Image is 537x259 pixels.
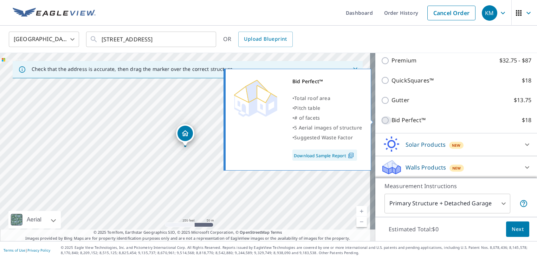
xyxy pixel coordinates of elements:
[384,194,510,213] div: Primary Structure + Detached Garage
[482,5,497,21] div: KM
[9,29,79,49] div: [GEOGRAPHIC_DATA]
[522,116,531,125] p: $18
[384,182,528,190] p: Measurement Instructions
[4,248,50,252] p: |
[514,96,531,105] p: $13.75
[351,65,360,74] button: Close
[13,8,96,18] img: EV Logo
[294,114,320,121] span: # of facets
[244,35,287,44] span: Upload Blueprint
[25,211,44,228] div: Aerial
[452,165,461,171] span: New
[356,217,367,227] a: Current Level 17, Zoom Out
[406,140,446,149] p: Solar Products
[519,199,528,208] span: Your report will include the primary structure and a detached garage if one exists.
[292,77,362,86] div: Bid Perfect™
[292,150,357,161] a: Download Sample Report
[356,206,367,217] a: Current Level 17, Zoom In
[292,133,362,142] div: •
[294,134,353,141] span: Suggested Waste Factor
[294,105,320,111] span: Pitch table
[93,230,282,235] span: © 2025 TomTom, Earthstar Geographics SIO, © 2025 Microsoft Corporation, ©
[392,96,409,105] p: Gutter
[383,221,444,237] p: Estimated Total: $0
[512,225,524,234] span: Next
[392,76,434,85] p: QuickSquares™
[452,142,461,148] span: New
[32,66,234,72] p: Check that the address is accurate, then drag the marker over the correct structure.
[271,230,282,235] a: Terms
[392,56,416,65] p: Premium
[102,29,202,49] input: Search by address or latitude-longitude
[381,136,531,153] div: Solar ProductsNew
[292,103,362,113] div: •
[522,76,531,85] p: $18
[406,163,446,172] p: Walls Products
[499,56,531,65] p: $32.75 - $87
[292,93,362,103] div: •
[240,230,269,235] a: OpenStreetMap
[427,6,475,20] a: Cancel Order
[231,77,280,119] img: Premium
[61,245,533,255] p: © 2025 Eagle View Technologies, Inc. and Pictometry International Corp. All Rights Reserved. Repo...
[223,32,293,47] div: OR
[8,211,61,228] div: Aerial
[4,248,25,253] a: Terms of Use
[506,221,529,237] button: Next
[292,113,362,123] div: •
[238,32,292,47] a: Upload Blueprint
[294,124,362,131] span: 5 Aerial images of structure
[346,152,356,159] img: Pdf Icon
[176,124,194,146] div: Dropped pin, building 1, Residential property, 815 Filly Run Charlottesville, VA 22903
[381,159,531,176] div: Walls ProductsNew
[294,95,330,101] span: Total roof area
[27,248,50,253] a: Privacy Policy
[392,116,426,125] p: Bid Perfect™
[292,123,362,133] div: •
